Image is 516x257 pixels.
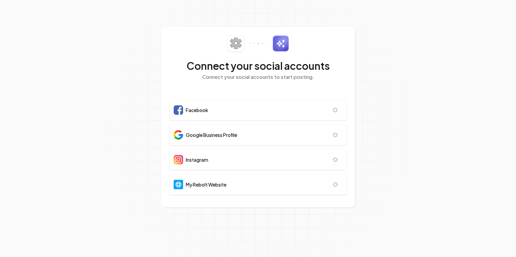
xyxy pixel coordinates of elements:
img: connector-dots.svg [250,43,267,44]
img: Google [174,130,183,140]
span: Google Business Profile [186,132,237,138]
img: Instagram [174,155,183,164]
h2: Connect your social accounts [169,60,347,72]
p: Connect your social accounts to start posting. [169,73,347,81]
img: Facebook [174,105,183,115]
img: Website [174,180,183,189]
img: sparkles.svg [272,35,289,52]
span: My Rebolt Website [186,181,226,188]
span: Facebook [186,107,208,113]
span: Instagram [186,156,208,163]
